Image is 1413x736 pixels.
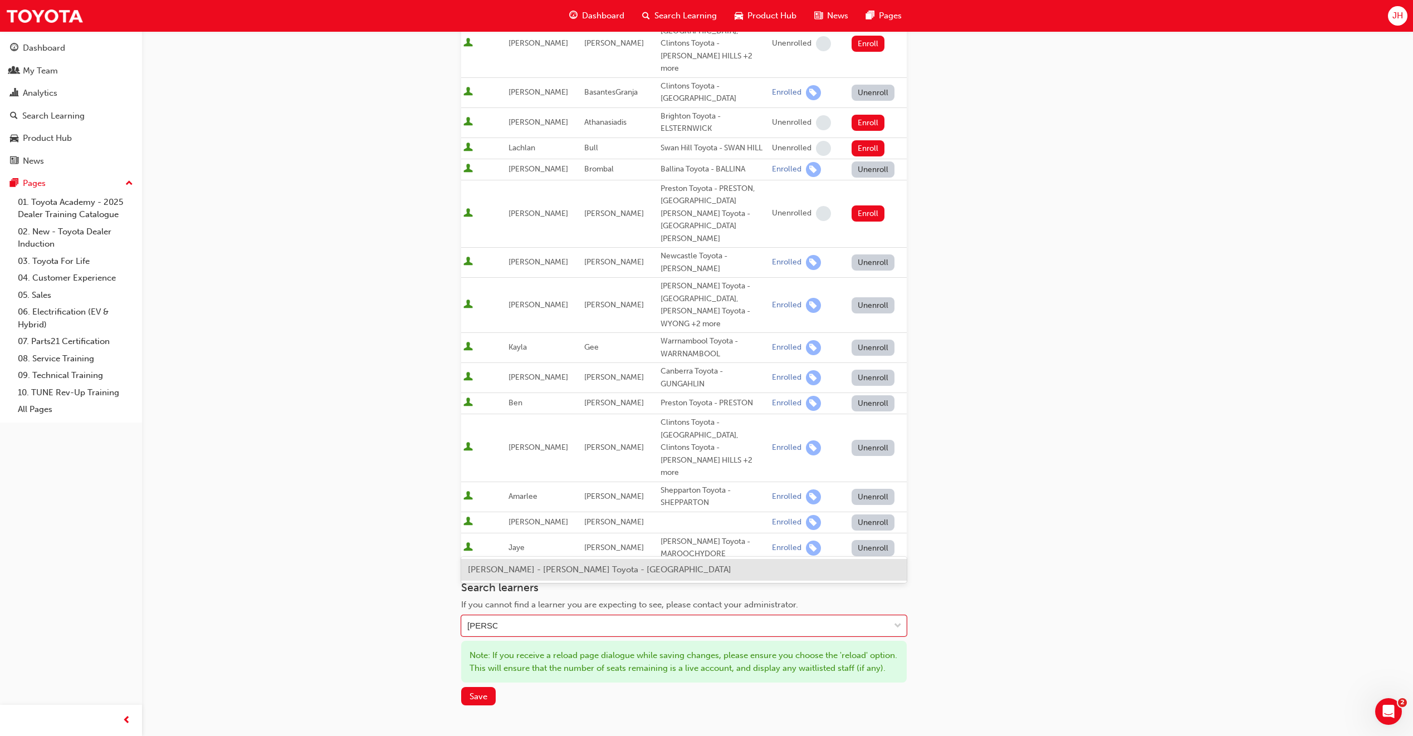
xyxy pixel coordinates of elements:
button: Unenroll [852,85,895,101]
div: Analytics [23,87,57,100]
span: pages-icon [866,9,874,23]
span: User is active [463,442,473,453]
span: Brombal [584,164,614,174]
span: learningRecordVerb_ENROLL-icon [806,162,821,177]
iframe: Intercom live chat [1375,698,1402,725]
a: news-iconNews [805,4,857,27]
div: Unenrolled [772,117,811,128]
span: [PERSON_NAME] [509,117,568,127]
div: Enrolled [772,342,801,353]
span: car-icon [735,9,743,23]
span: learningRecordVerb_NONE-icon [816,36,831,51]
div: Ballina Toyota - BALLINA [661,163,767,176]
a: 08. Service Training [13,350,138,367]
a: 04. Customer Experience [13,269,138,287]
span: [PERSON_NAME] [509,38,568,48]
div: Enrolled [772,543,801,553]
span: [PERSON_NAME] - [PERSON_NAME] Toyota - [GEOGRAPHIC_DATA] [468,565,731,575]
span: learningRecordVerb_ENROLL-icon [806,255,821,270]
a: Dashboard [4,38,138,58]
span: Kayla [509,342,527,352]
div: News [23,155,44,168]
span: [PERSON_NAME] [509,372,568,382]
div: My Team [23,65,58,77]
span: learningRecordVerb_ENROLL-icon [806,489,821,504]
span: User is active [463,117,473,128]
span: [PERSON_NAME] [509,517,568,527]
span: Product Hub [747,9,796,22]
a: 10. TUNE Rev-Up Training [13,384,138,401]
span: [PERSON_NAME] [509,87,568,97]
span: User is active [463,87,473,98]
span: Lachlan [509,143,535,153]
span: [PERSON_NAME] [584,38,644,48]
span: [PERSON_NAME] [584,517,644,527]
div: Enrolled [772,492,801,502]
button: Unenroll [852,514,895,531]
a: 05. Sales [13,287,138,304]
span: If you cannot find a learner you are expecting to see, please contact your administrator. [461,600,798,610]
div: Enrolled [772,300,801,311]
span: [PERSON_NAME] [509,443,568,452]
span: pages-icon [10,179,18,189]
span: [PERSON_NAME] [509,209,568,218]
button: Pages [4,173,138,194]
span: learningRecordVerb_ENROLL-icon [806,370,821,385]
h3: Search learners [461,581,907,594]
div: Unenrolled [772,143,811,154]
span: [PERSON_NAME] [584,492,644,501]
div: Unenrolled [772,208,811,219]
span: car-icon [10,134,18,144]
span: guage-icon [569,9,578,23]
a: search-iconSearch Learning [633,4,726,27]
button: Enroll [852,140,885,156]
a: guage-iconDashboard [560,4,633,27]
span: learningRecordVerb_ENROLL-icon [806,440,821,455]
a: My Team [4,61,138,81]
span: learningRecordVerb_ENROLL-icon [806,396,821,411]
button: Unenroll [852,489,895,505]
span: User is active [463,143,473,154]
span: User is active [463,257,473,268]
span: 2 [1398,698,1407,707]
span: [PERSON_NAME] [584,372,644,382]
span: News [827,9,848,22]
span: [PERSON_NAME] [584,398,644,408]
div: Preston Toyota - PRESTON [661,397,767,410]
span: BasantesGranja [584,87,638,97]
span: User is active [463,38,473,49]
div: Enrolled [772,164,801,175]
span: prev-icon [123,714,131,728]
a: 09. Technical Training [13,367,138,384]
a: pages-iconPages [857,4,911,27]
a: car-iconProduct Hub [726,4,805,27]
span: User is active [463,542,473,553]
span: User is active [463,342,473,353]
div: Shepparton Toyota - SHEPPARTON [661,484,767,509]
span: User is active [463,208,473,219]
span: Amarlee [509,492,537,501]
button: Unenroll [852,297,895,313]
span: learningRecordVerb_NONE-icon [816,141,831,156]
img: Trak [6,3,84,28]
span: learningRecordVerb_ENROLL-icon [806,298,821,313]
a: 03. Toyota For Life [13,253,138,270]
button: Unenroll [852,370,895,386]
span: learningRecordVerb_NONE-icon [816,115,831,130]
span: news-icon [814,9,823,23]
span: Athanasiadis [584,117,627,127]
span: down-icon [894,619,902,634]
span: learningRecordVerb_NONE-icon [816,206,831,221]
div: Enrolled [772,443,801,453]
span: [PERSON_NAME] [584,443,644,452]
div: Newcastle Toyota - [PERSON_NAME] [661,250,767,275]
span: User is active [463,517,473,528]
span: search-icon [642,9,650,23]
span: learningRecordVerb_ENROLL-icon [806,340,821,355]
span: JH [1392,9,1403,22]
button: Unenroll [852,340,895,356]
span: search-icon [10,111,18,121]
span: Bull [584,143,598,153]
